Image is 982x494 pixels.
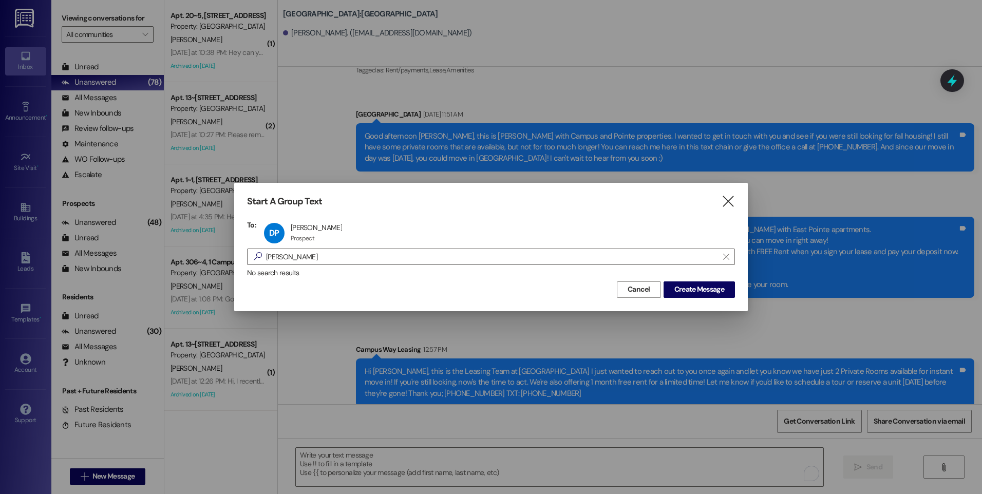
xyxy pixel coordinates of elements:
button: Cancel [617,281,661,298]
i:  [721,196,735,207]
button: Create Message [664,281,735,298]
h3: Start A Group Text [247,196,322,207]
span: DP [269,227,279,238]
span: Create Message [674,284,724,295]
div: [PERSON_NAME] [291,223,342,232]
div: Prospect [291,234,314,242]
button: Clear text [718,249,734,264]
input: Search for any contact or apartment [266,250,718,264]
span: Cancel [628,284,650,295]
div: No search results [247,268,735,278]
i:  [723,253,729,261]
i:  [250,251,266,262]
h3: To: [247,220,256,230]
